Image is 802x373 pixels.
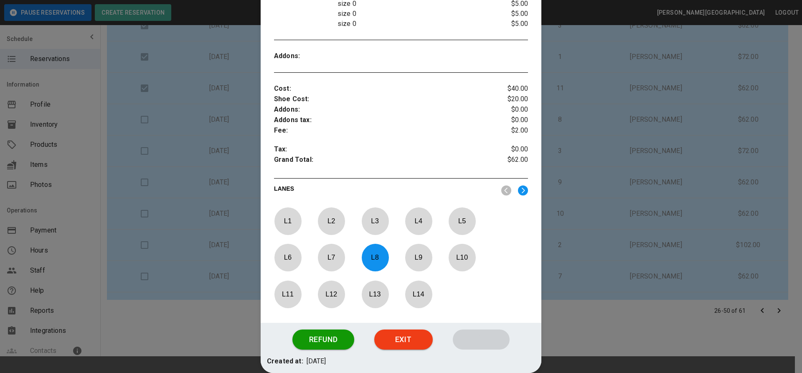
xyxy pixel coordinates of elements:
p: LANES [274,184,495,196]
img: nav_left.svg [501,185,511,196]
p: $0.00 [486,105,528,115]
p: L 9 [405,248,432,267]
p: $20.00 [486,94,528,105]
p: L 7 [317,248,345,267]
p: $5.00 [486,19,528,29]
p: Grand Total : [274,155,486,167]
p: Addons : [274,105,486,115]
p: Shoe Cost : [274,94,486,105]
p: L 12 [317,284,345,304]
p: L 10 [448,248,476,267]
p: [DATE] [307,356,326,367]
p: $0.00 [486,115,528,125]
p: L 6 [274,248,302,267]
p: L 11 [274,284,302,304]
button: Refund [292,330,354,350]
p: L 5 [448,211,476,231]
p: $62.00 [486,155,528,167]
p: L 8 [361,248,389,267]
p: Created at: [267,356,303,367]
p: Addons : [274,51,338,61]
p: size 0 [338,9,486,19]
p: L 1 [274,211,302,231]
p: $40.00 [486,84,528,94]
p: size 0 [338,19,486,29]
p: L 2 [317,211,345,231]
p: L 14 [405,284,432,304]
p: L 3 [361,211,389,231]
p: L 4 [405,211,432,231]
p: $0.00 [486,144,528,155]
p: Addons tax : [274,115,486,125]
p: L 13 [361,284,389,304]
img: right.svg [518,185,528,196]
p: Fee : [274,125,486,136]
button: Exit [374,330,433,350]
p: $5.00 [486,9,528,19]
p: Tax : [274,144,486,155]
p: $2.00 [486,125,528,136]
p: Cost : [274,84,486,94]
